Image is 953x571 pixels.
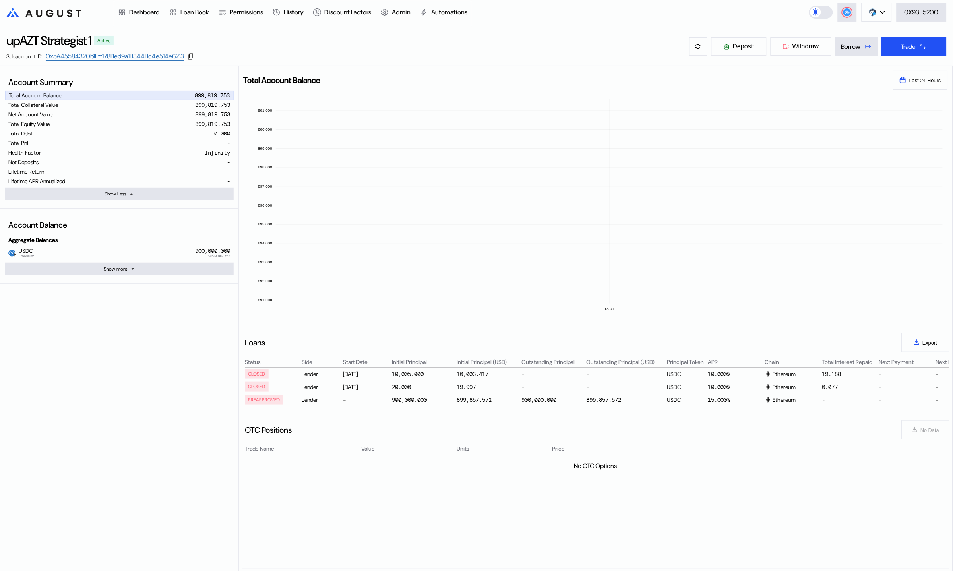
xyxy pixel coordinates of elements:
[667,358,707,366] div: Principal Token
[248,371,265,377] div: CLOSED
[6,32,91,49] div: upAZT Strategist 1
[245,445,275,453] span: Trade Name
[835,37,878,56] button: Borrow
[574,462,617,470] div: No OTC Options
[604,306,614,311] text: 13:01
[227,159,231,166] div: -
[97,38,110,43] div: Active
[392,396,427,403] div: 900,000.000
[343,358,391,366] div: Start Date
[15,248,34,258] span: USDC
[902,333,949,352] button: Export
[822,395,877,405] div: -
[362,445,375,453] span: Value
[457,396,492,403] div: 899,857.572
[343,369,391,379] div: [DATE]
[302,369,342,379] div: Lender
[392,8,411,16] div: Admin
[343,395,391,405] div: -
[324,8,371,16] div: Discount Factors
[227,178,231,185] div: -
[822,370,841,377] div: 19.188
[105,191,126,197] div: Show Less
[302,382,342,391] div: Lender
[284,8,304,16] div: History
[302,358,342,366] div: Side
[196,101,231,108] div: 899,819.753
[8,130,33,137] div: Total Debt
[302,395,342,405] div: Lender
[822,358,877,366] div: Total Interest Repaid
[258,146,272,151] text: 899,000
[733,43,754,50] span: Deposit
[868,8,877,17] img: chain logo
[196,248,231,254] div: 900,000.000
[180,8,209,16] div: Loan Book
[923,340,938,346] span: Export
[765,371,771,377] img: svg+xml,%3c
[765,383,796,391] div: Ethereum
[258,127,272,132] text: 900,000
[457,358,520,366] div: Initial Principal (USD)
[667,395,707,405] div: USDC
[897,3,947,22] button: 0X93...5200
[5,188,234,200] button: Show Less
[521,382,585,391] div: -
[6,53,43,60] div: Subaccount ID:
[765,396,796,403] div: Ethereum
[431,8,467,16] div: Automations
[879,369,935,379] div: -
[343,382,391,391] div: [DATE]
[905,8,939,16] div: 0X93...5200
[244,76,887,84] h2: Total Account Balance
[129,8,160,16] div: Dashboard
[587,396,622,403] div: 899,857.572
[8,139,30,147] div: Total PnL
[196,111,231,118] div: 899,819.753
[230,8,263,16] div: Permissions
[8,111,52,118] div: Net Account Value
[8,159,39,166] div: Net Deposits
[205,149,231,156] div: Infinity
[792,43,819,50] span: Withdraw
[879,382,935,391] div: -
[587,382,666,391] div: -
[8,178,65,185] div: Lifetime APR Annualized
[879,395,935,405] div: -
[5,217,234,233] div: Account Balance
[770,37,832,56] button: Withdraw
[248,397,280,403] div: PREAPPROVED
[822,383,838,391] div: 0.077
[13,253,17,257] img: svg+xml,%3c
[457,445,470,453] span: Units
[521,396,556,403] div: 900,000.000
[8,101,58,108] div: Total Collateral Value
[521,369,585,379] div: -
[5,233,234,247] div: Aggregate Balances
[258,222,272,226] text: 895,000
[19,254,34,258] span: Ethereum
[245,358,301,366] div: Status
[258,279,272,283] text: 892,000
[227,139,231,147] div: -
[196,120,231,128] div: 899,819.753
[258,108,272,112] text: 901,000
[765,384,771,390] img: svg+xml,%3c
[258,203,272,207] text: 896,000
[258,165,272,169] text: 898,000
[258,260,272,264] text: 893,000
[862,3,892,22] button: chain logo
[245,425,292,435] div: OTC Positions
[765,397,771,403] img: svg+xml,%3c
[215,130,231,137] div: 0.000
[258,298,272,302] text: 891,000
[104,266,127,272] div: Show more
[5,263,234,275] button: Show more
[392,383,411,391] div: 20.000
[392,358,455,366] div: Initial Principal
[245,337,265,348] div: Loans
[209,254,231,258] span: $899,819.753
[587,369,666,379] div: -
[552,445,565,453] span: Price
[587,358,666,366] div: Outstanding Principal (USD)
